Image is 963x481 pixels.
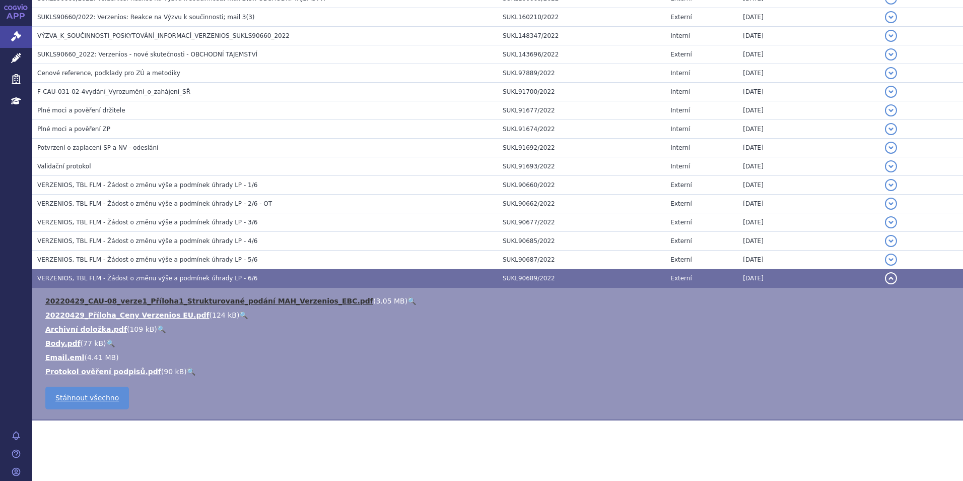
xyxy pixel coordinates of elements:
span: Interní [670,144,690,151]
a: Email.eml [45,353,84,362]
a: 20220429_Příloha_Ceny Verzenios EU.pdf [45,311,210,319]
span: Externí [670,14,692,21]
span: Interní [670,32,690,39]
td: SUKL91692/2022 [498,139,665,157]
a: 🔍 [407,297,416,305]
a: 🔍 [239,311,248,319]
span: Externí [670,51,692,58]
li: ( ) [45,352,953,363]
td: [DATE] [738,176,879,195]
span: VERZENIOS, TBL FLM - Žádost o změnu výše a podmínek úhrady LP - 5/6 [37,256,257,263]
span: VERZENIOS, TBL FLM - Žádost o změnu výše a podmínek úhrady LP - 1/6 [37,182,257,189]
span: 4.41 MB [87,353,116,362]
button: detail [885,179,897,191]
td: SUKL91674/2022 [498,120,665,139]
span: Externí [670,219,692,226]
li: ( ) [45,367,953,377]
span: Externí [670,275,692,282]
a: 🔍 [157,325,166,333]
span: SUKLS90660/2022: Verzenios: Reakce na Výzvu k součinnosti; mail 3(3) [37,14,254,21]
button: detail [885,142,897,154]
button: detail [885,254,897,266]
button: detail [885,11,897,23]
button: detail [885,160,897,172]
span: Potvrzení o zaplacení SP a NV - odeslání [37,144,158,151]
button: detail [885,104,897,116]
span: Interní [670,126,690,133]
span: Cenové reference, podklady pro ZÚ a metodiky [37,70,180,77]
span: Interní [670,163,690,170]
span: 124 kB [212,311,237,319]
td: [DATE] [738,27,879,45]
button: detail [885,198,897,210]
td: [DATE] [738,157,879,176]
button: detail [885,123,897,135]
td: SUKL160210/2022 [498,8,665,27]
span: Externí [670,182,692,189]
td: [DATE] [738,120,879,139]
a: 🔍 [187,368,195,376]
span: VERZENIOS, TBL FLM - Žádost o změnu výše a podmínek úhrady LP - 4/6 [37,237,257,245]
td: [DATE] [738,45,879,64]
td: SUKL90689/2022 [498,269,665,288]
a: Stáhnout všechno [45,387,129,409]
td: SUKL148347/2022 [498,27,665,45]
span: Plné moci a pověření ZP [37,126,110,133]
td: SUKL143696/2022 [498,45,665,64]
span: Validační protokol [37,163,91,170]
td: SUKL91693/2022 [498,157,665,176]
span: Interní [670,107,690,114]
button: detail [885,48,897,61]
td: SUKL90677/2022 [498,213,665,232]
td: [DATE] [738,213,879,232]
td: [DATE] [738,83,879,101]
span: VÝZVA_K_SOUČINNOSTI_POSKYTOVÁNÍ_INFORMACÍ_VERZENIOS_SUKLS90660_2022 [37,32,290,39]
td: [DATE] [738,64,879,83]
td: SUKL90660/2022 [498,176,665,195]
span: VERZENIOS, TBL FLM - Žádost o změnu výše a podmínek úhrady LP - 2/6 - OT [37,200,272,207]
td: [DATE] [738,8,879,27]
li: ( ) [45,310,953,320]
button: detail [885,272,897,284]
span: Externí [670,200,692,207]
td: [DATE] [738,251,879,269]
td: SUKL97889/2022 [498,64,665,83]
button: detail [885,86,897,98]
a: 🔍 [106,339,115,347]
a: 20220429_CAU-08_verze1_Příloha1_Strukturované_podání MAH_Verzenios_EBC.pdf [45,297,373,305]
span: 90 kB [164,368,184,376]
a: Protokol ověření podpisů.pdf [45,368,161,376]
span: 109 kB [129,325,154,333]
span: VERZENIOS, TBL FLM - Žádost o změnu výše a podmínek úhrady LP - 3/6 [37,219,257,226]
td: SUKL90685/2022 [498,232,665,251]
li: ( ) [45,324,953,334]
span: 77 kB [83,339,103,347]
td: [DATE] [738,195,879,213]
span: SUKLS90660_2022: Verzenios - nové skutečnosti - OBCHODNÍ TAJEMSTVÍ [37,51,257,58]
td: SUKL91700/2022 [498,83,665,101]
button: detail [885,30,897,42]
td: [DATE] [738,101,879,120]
span: Externí [670,237,692,245]
button: detail [885,235,897,247]
span: Externí [670,256,692,263]
td: SUKL90687/2022 [498,251,665,269]
td: SUKL90662/2022 [498,195,665,213]
li: ( ) [45,338,953,348]
a: Body.pdf [45,339,81,347]
button: detail [885,67,897,79]
span: Interní [670,88,690,95]
td: [DATE] [738,269,879,288]
span: VERZENIOS, TBL FLM - Žádost o změnu výše a podmínek úhrady LP - 6/6 [37,275,257,282]
span: Interní [670,70,690,77]
td: [DATE] [738,139,879,157]
li: ( ) [45,296,953,306]
span: 3.05 MB [376,297,404,305]
span: F-CAU-031-02-4vydání_Vyrozumění_o_zahájení_SŘ [37,88,190,95]
td: SUKL91677/2022 [498,101,665,120]
span: Plné moci a pověření držitele [37,107,125,114]
td: [DATE] [738,232,879,251]
a: Archivní doložka.pdf [45,325,127,333]
button: detail [885,216,897,228]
